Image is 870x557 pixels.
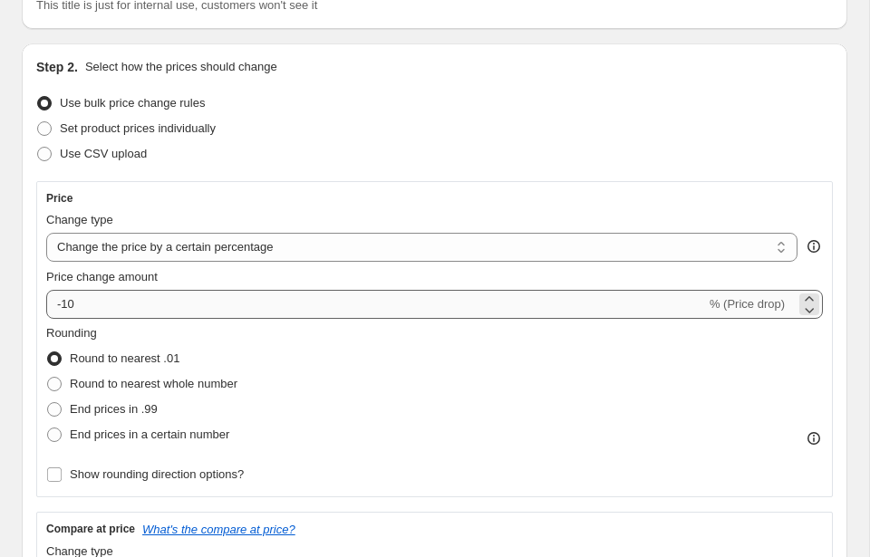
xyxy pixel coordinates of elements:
span: Set product prices individually [60,121,216,135]
h3: Compare at price [46,522,135,536]
span: End prices in a certain number [70,427,229,441]
span: Rounding [46,326,97,340]
span: Round to nearest .01 [70,351,179,365]
p: Select how the prices should change [85,58,277,76]
span: % (Price drop) [710,297,785,311]
span: Use bulk price change rules [60,96,205,110]
button: What's the compare at price? [142,523,295,536]
div: help [805,237,823,255]
span: Price change amount [46,270,158,283]
span: End prices in .99 [70,402,158,416]
input: -15 [46,290,706,319]
h2: Step 2. [36,58,78,76]
span: Use CSV upload [60,147,147,160]
span: Show rounding direction options? [70,467,244,481]
span: Change type [46,213,113,226]
h3: Price [46,191,72,206]
span: Round to nearest whole number [70,377,237,390]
